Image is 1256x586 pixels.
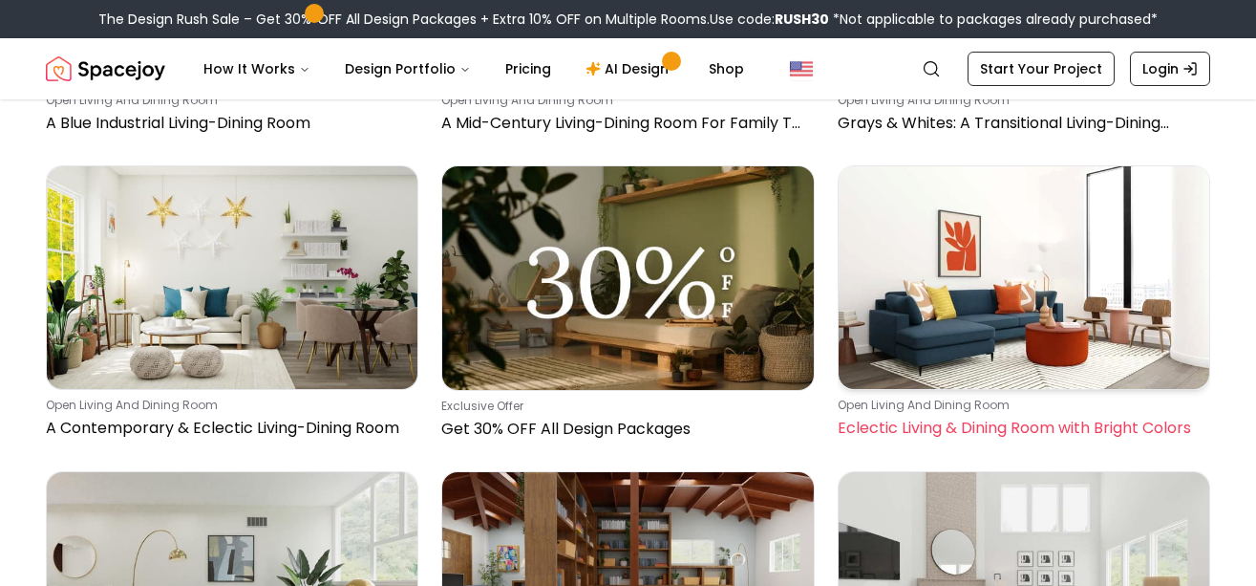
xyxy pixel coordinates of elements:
p: A Contemporary & Eclectic Living-Dining Room [46,417,411,440]
a: Eclectic Living & Dining Room with Bright Colorsopen living and dining roomEclectic Living & Dini... [838,165,1210,448]
div: The Design Rush Sale – Get 30% OFF All Design Packages + Extra 10% OFF on Multiple Rooms. [98,10,1158,29]
nav: Main [188,50,759,88]
button: How It Works [188,50,326,88]
p: Grays & Whites: A Transitional Living-Dining Room [838,112,1203,135]
a: Pricing [490,50,566,88]
a: Shop [693,50,759,88]
p: open living and dining room [46,93,411,108]
p: open living and dining room [441,93,806,108]
p: open living and dining room [46,398,411,413]
a: AI Design [570,50,690,88]
p: open living and dining room [838,93,1203,108]
p: Exclusive Offer [441,399,806,414]
a: Start Your Project [968,52,1115,86]
img: A Contemporary & Eclectic Living-Dining Room [47,166,417,389]
button: Design Portfolio [330,50,486,88]
a: A Contemporary & Eclectic Living-Dining Roomopen living and dining roomA Contemporary & Eclectic ... [46,165,418,448]
span: *Not applicable to packages already purchased* [829,10,1158,29]
span: Use code: [710,10,829,29]
img: United States [790,57,813,80]
p: open living and dining room [838,398,1203,413]
a: Login [1130,52,1210,86]
p: A Blue Industrial Living-Dining Room [46,112,411,135]
a: Spacejoy [46,50,165,88]
img: Spacejoy Logo [46,50,165,88]
a: Get 30% OFF All Design PackagesExclusive OfferGet 30% OFF All Design Packages [441,165,814,448]
p: Eclectic Living & Dining Room with Bright Colors [838,417,1203,440]
img: Eclectic Living & Dining Room with Bright Colors [839,166,1209,389]
p: Get 30% OFF All Design Packages [441,418,806,441]
b: RUSH30 [775,10,829,29]
p: A Mid-Century Living-Dining Room For Family To Gather [441,112,806,135]
img: Get 30% OFF All Design Packages [442,166,813,390]
nav: Global [46,38,1210,99]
